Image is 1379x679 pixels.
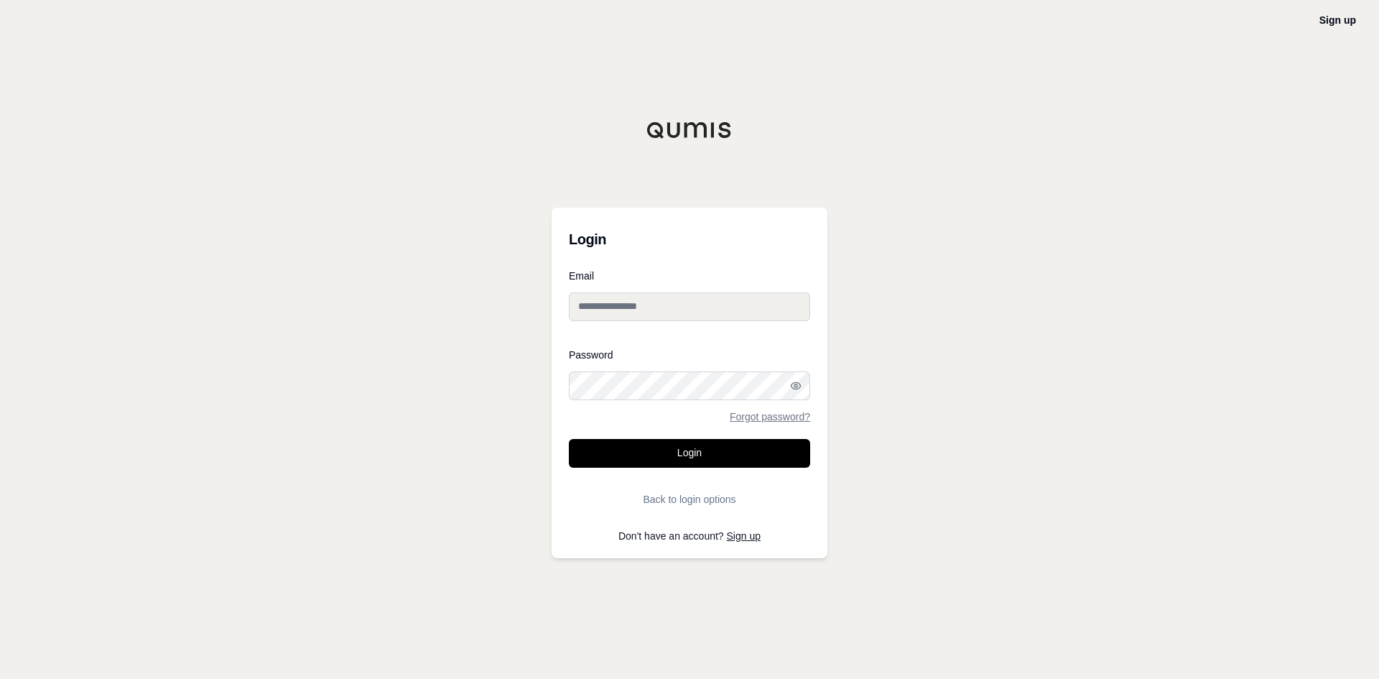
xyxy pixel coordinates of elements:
[646,121,733,139] img: Qumis
[1319,14,1356,26] a: Sign up
[569,531,810,541] p: Don't have an account?
[727,530,761,542] a: Sign up
[569,350,810,360] label: Password
[730,412,810,422] a: Forgot password?
[569,485,810,514] button: Back to login options
[569,271,810,281] label: Email
[569,225,810,254] h3: Login
[569,439,810,468] button: Login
